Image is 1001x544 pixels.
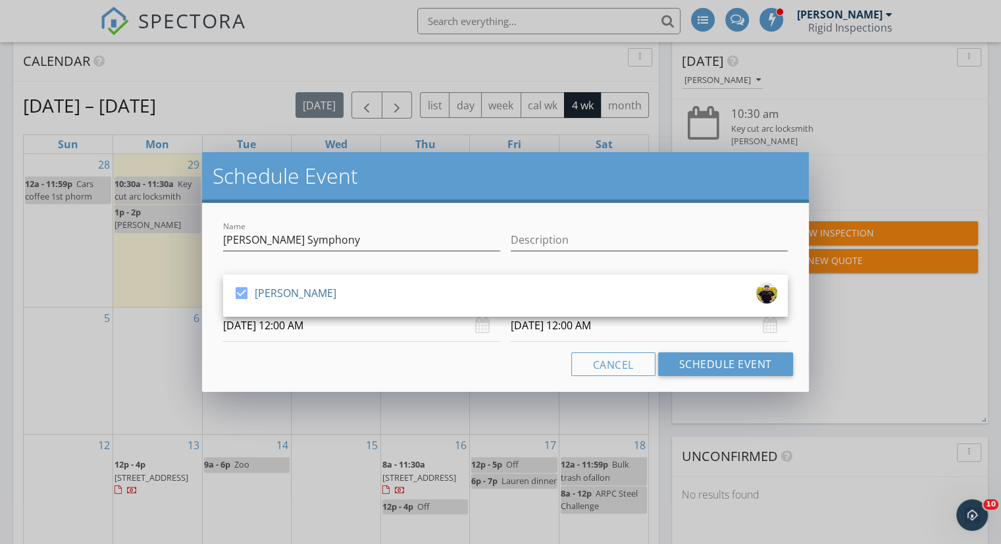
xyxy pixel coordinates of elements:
[511,310,788,342] input: Select date
[571,352,655,376] button: Cancel
[213,163,798,189] h2: Schedule Event
[983,499,998,510] span: 10
[956,499,988,531] iframe: Intercom live chat
[223,310,500,342] input: Select date
[658,352,793,376] button: Schedule Event
[756,283,777,304] img: z_l39.jpg
[255,283,336,304] div: [PERSON_NAME]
